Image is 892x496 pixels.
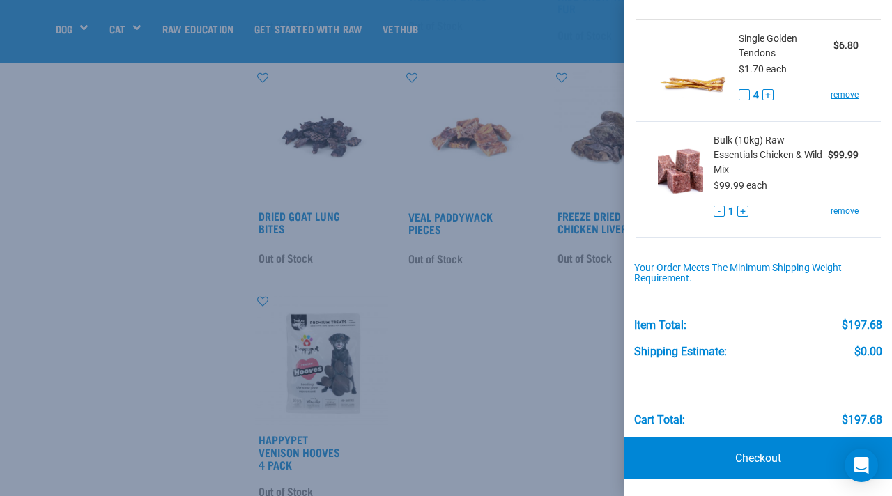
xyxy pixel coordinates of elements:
[831,88,859,101] a: remove
[634,346,727,358] div: Shipping Estimate:
[624,437,892,479] a: Checkout
[737,206,748,217] button: +
[714,180,767,191] span: $99.99 each
[739,89,750,100] button: -
[845,449,878,482] div: Open Intercom Messenger
[658,133,703,205] img: Raw Essentials Chicken & Wild Mix
[854,346,882,358] div: $0.00
[831,205,859,217] a: remove
[762,89,774,100] button: +
[714,206,725,217] button: -
[828,149,859,160] strong: $99.99
[753,88,759,102] span: 4
[714,133,828,177] span: Bulk (10kg) Raw Essentials Chicken & Wild Mix
[634,414,685,426] div: Cart total:
[739,63,787,75] span: $1.70 each
[833,40,859,51] strong: $6.80
[842,319,882,332] div: $197.68
[728,204,734,219] span: 1
[634,319,686,332] div: Item Total:
[634,263,883,285] div: Your order meets the minimum shipping weight requirement.
[658,31,728,103] img: Golden Tendons
[842,414,882,426] div: $197.68
[739,31,833,61] span: Single Golden Tendons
